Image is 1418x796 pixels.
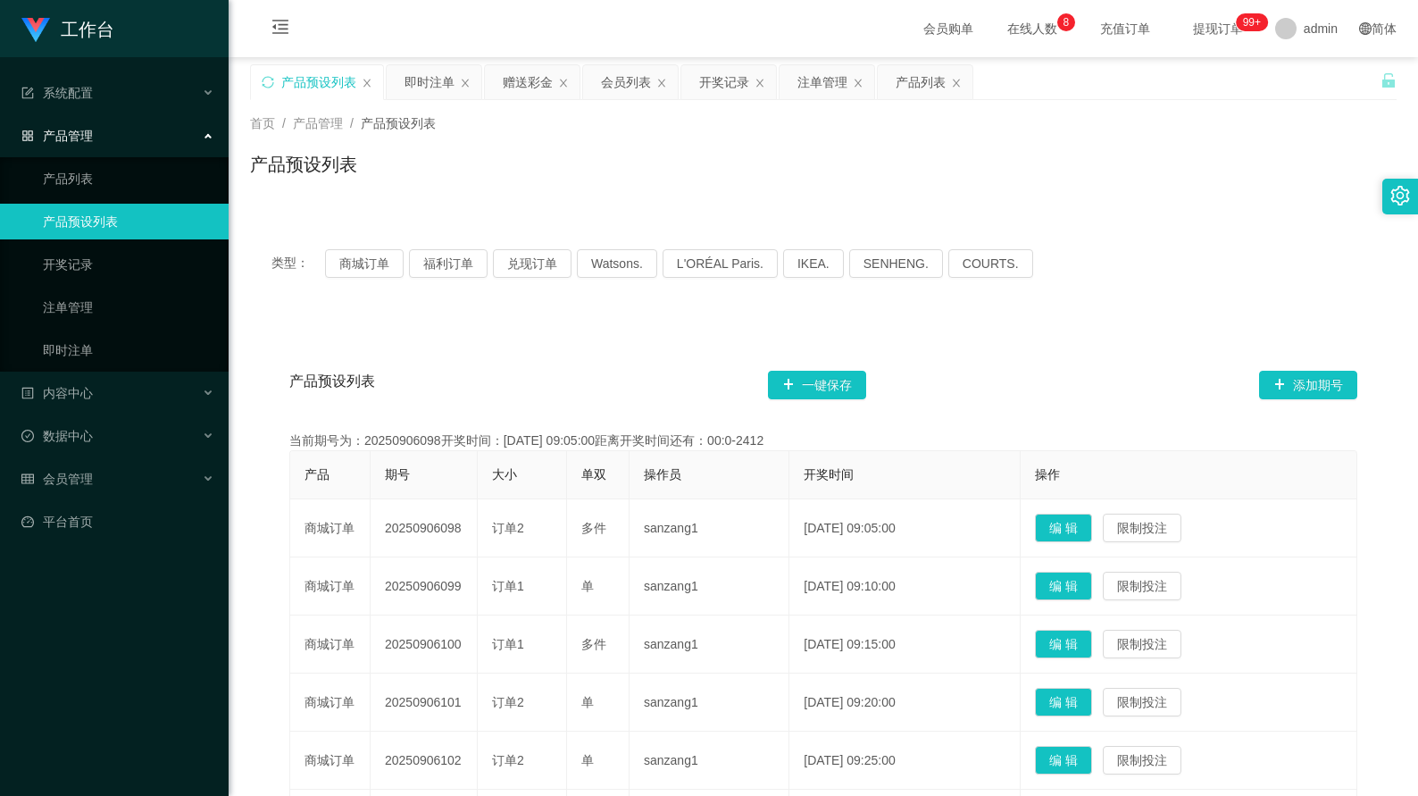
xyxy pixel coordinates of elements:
button: 编 辑 [1035,572,1092,600]
span: 多件 [581,521,606,535]
span: 单双 [581,467,606,482]
i: 图标: close [656,78,667,88]
td: [DATE] 09:10:00 [789,557,1021,616]
td: 商城订单 [290,616,371,674]
span: 充值订单 [1091,22,1159,35]
a: 图标: dashboard平台首页 [21,504,214,540]
span: 期号 [385,467,410,482]
span: 在线人数 [998,22,1066,35]
span: / [350,116,354,130]
button: SENHENG. [849,249,943,278]
button: 编 辑 [1035,630,1092,658]
button: 图标: plus添加期号 [1259,371,1357,399]
i: 图标: sync [262,76,274,88]
span: 订单2 [492,521,524,535]
a: 注单管理 [43,289,214,325]
div: 即时注单 [405,65,455,99]
button: Watsons. [577,249,657,278]
span: 系统配置 [21,86,93,100]
td: sanzang1 [630,616,789,674]
span: 提现订单 [1184,22,1252,35]
button: 限制投注 [1103,630,1181,658]
i: 图标: close [951,78,962,88]
i: 图标: global [1359,22,1372,35]
span: 产品预设列表 [361,116,436,130]
i: 图标: profile [21,387,34,399]
button: 兑现订单 [493,249,571,278]
button: 编 辑 [1035,514,1092,542]
button: 限制投注 [1103,514,1181,542]
h1: 工作台 [61,1,114,58]
span: 产品预设列表 [289,371,375,399]
span: 订单1 [492,579,524,593]
td: sanzang1 [630,674,789,732]
a: 开奖记录 [43,247,214,282]
i: 图标: form [21,87,34,99]
td: 商城订单 [290,557,371,616]
span: 单 [581,579,594,593]
span: 多件 [581,637,606,651]
td: 商城订单 [290,732,371,790]
i: 图标: close [460,78,471,88]
i: 图标: table [21,473,34,485]
p: 8 [1063,13,1070,31]
td: sanzang1 [630,732,789,790]
sup: 8 [1057,13,1075,31]
span: 订单1 [492,637,524,651]
button: 限制投注 [1103,746,1181,775]
i: 图标: close [853,78,863,88]
div: 赠送彩金 [503,65,553,99]
span: 会员管理 [21,472,93,486]
span: 产品管理 [21,129,93,143]
i: 图标: close [362,78,372,88]
span: 操作员 [644,467,681,482]
span: 订单2 [492,695,524,709]
button: 限制投注 [1103,572,1181,600]
span: 订单2 [492,753,524,767]
td: 商城订单 [290,499,371,557]
div: 会员列表 [601,65,651,99]
i: 图标: appstore-o [21,130,34,142]
td: sanzang1 [630,557,789,616]
button: 图标: plus一键保存 [768,371,866,399]
img: logo.9652507e.png [21,18,50,43]
span: 单 [581,753,594,767]
span: 单 [581,695,594,709]
td: [DATE] 09:25:00 [789,732,1021,790]
a: 产品列表 [43,161,214,197]
i: 图标: menu-fold [250,1,311,58]
td: 20250906101 [371,674,478,732]
button: 限制投注 [1103,688,1181,716]
span: 类型： [271,249,325,278]
sup: 1089 [1236,13,1268,31]
td: 20250906102 [371,732,478,790]
td: 商城订单 [290,674,371,732]
button: 编 辑 [1035,688,1092,716]
span: 大小 [492,467,517,482]
i: 图标: unlock [1380,72,1397,88]
a: 工作台 [21,21,114,36]
span: 数据中心 [21,429,93,443]
a: 即时注单 [43,332,214,368]
td: [DATE] 09:05:00 [789,499,1021,557]
span: 产品管理 [293,116,343,130]
td: [DATE] 09:20:00 [789,674,1021,732]
button: 福利订单 [409,249,488,278]
td: 20250906100 [371,616,478,674]
span: 首页 [250,116,275,130]
td: 20250906099 [371,557,478,616]
div: 注单管理 [797,65,847,99]
h1: 产品预设列表 [250,151,357,178]
div: 开奖记录 [699,65,749,99]
div: 产品预设列表 [281,65,356,99]
td: 20250906098 [371,499,478,557]
div: 产品列表 [896,65,946,99]
span: / [282,116,286,130]
i: 图标: close [558,78,569,88]
button: 编 辑 [1035,746,1092,775]
i: 图标: setting [1390,186,1410,205]
button: COURTS. [948,249,1033,278]
span: 操作 [1035,467,1060,482]
div: 当前期号为：20250906098开奖时间：[DATE] 09:05:00距离开奖时间还有：00:0-2412 [289,432,1357,450]
i: 图标: close [755,78,765,88]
